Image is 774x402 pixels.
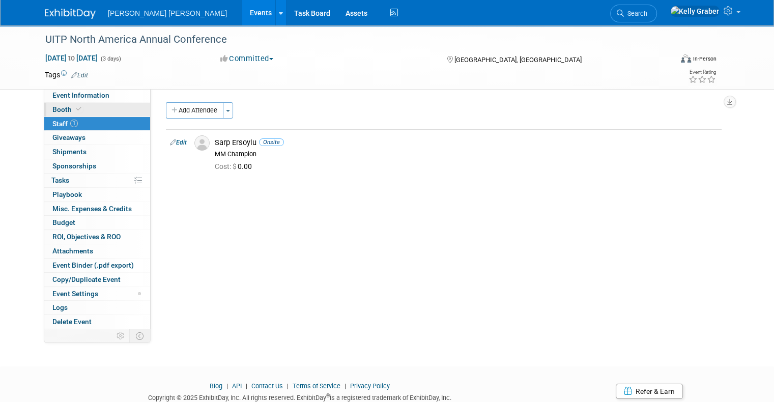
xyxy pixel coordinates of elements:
a: Budget [44,216,150,229]
span: Misc. Expenses & Credits [52,205,132,213]
a: Terms of Service [293,382,340,390]
span: (3 days) [100,55,121,62]
div: UITP North America Annual Conference [42,31,660,49]
a: Delete Event [44,315,150,329]
a: Shipments [44,145,150,159]
span: [GEOGRAPHIC_DATA], [GEOGRAPHIC_DATA] [454,56,582,64]
span: Copy/Duplicate Event [52,275,121,283]
span: | [284,382,291,390]
img: Kelly Graber [670,6,720,17]
a: API [232,382,242,390]
span: ROI, Objectives & ROO [52,233,121,241]
span: Delete Event [52,318,92,326]
span: to [67,54,76,62]
i: Booth reservation complete [76,106,81,112]
span: Modified Layout [138,292,141,295]
a: Giveaways [44,131,150,145]
td: Tags [45,70,88,80]
a: Event Settings [44,287,150,301]
span: Event Settings [52,290,98,298]
span: Event Binder (.pdf export) [52,261,134,269]
a: Blog [210,382,222,390]
a: Booth [44,103,150,117]
span: [PERSON_NAME] [PERSON_NAME] [108,9,227,17]
a: Privacy Policy [350,382,390,390]
span: Event Information [52,91,109,99]
span: | [224,382,231,390]
span: Budget [52,218,75,226]
a: Refer & Earn [616,384,683,399]
span: Onsite [259,138,284,146]
a: Contact Us [251,382,283,390]
a: Copy/Duplicate Event [44,273,150,286]
a: Event Information [44,89,150,102]
a: ROI, Objectives & ROO [44,230,150,244]
a: Event Binder (.pdf export) [44,259,150,272]
div: Sarp Ersoylu [215,138,718,148]
img: Associate-Profile-5.png [194,135,210,151]
span: Tasks [51,176,69,184]
span: | [243,382,250,390]
td: Personalize Event Tab Strip [112,329,130,342]
a: Attachments [44,244,150,258]
span: Shipments [52,148,87,156]
span: Booth [52,105,83,113]
a: Search [610,5,657,22]
span: Logs [52,303,68,311]
span: | [342,382,349,390]
button: Add Attendee [166,102,223,119]
span: 1 [70,120,78,127]
span: Playbook [52,190,82,198]
span: [DATE] [DATE] [45,53,98,63]
span: Cost: $ [215,162,238,170]
span: Sponsorships [52,162,96,170]
button: Committed [217,53,277,64]
div: Event Rating [689,70,716,75]
span: Staff [52,120,78,128]
a: Logs [44,301,150,314]
img: Format-Inperson.png [681,54,691,63]
div: MM Champion [215,150,718,158]
a: Edit [170,139,187,146]
span: Giveaways [52,133,85,141]
a: Tasks [44,174,150,187]
a: Edit [71,72,88,79]
span: 0.00 [215,162,256,170]
span: Attachments [52,247,93,255]
div: In-Person [693,55,716,63]
a: Playbook [44,188,150,202]
div: Event Format [617,53,716,68]
a: Misc. Expenses & Credits [44,202,150,216]
a: Sponsorships [44,159,150,173]
img: ExhibitDay [45,9,96,19]
sup: ® [326,393,330,398]
a: Staff1 [44,117,150,131]
span: Search [624,10,647,17]
td: Toggle Event Tabs [130,329,151,342]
